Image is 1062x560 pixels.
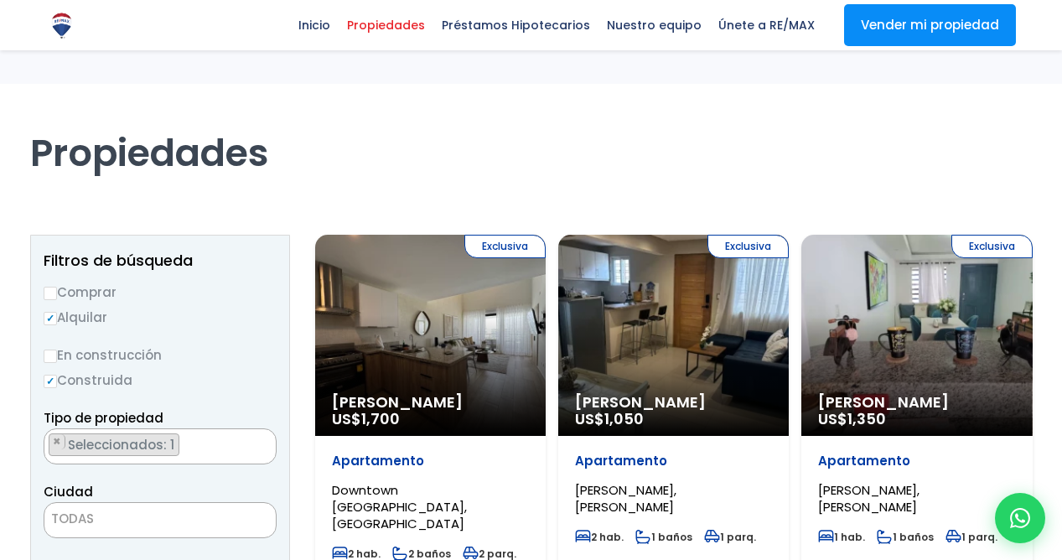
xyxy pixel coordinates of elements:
span: Ciudad [44,483,93,500]
span: 1,050 [604,408,644,429]
span: [PERSON_NAME] [575,394,772,411]
span: Únete a RE/MAX [710,13,823,38]
span: × [53,434,61,449]
span: × [258,434,267,449]
button: Remove item [49,434,65,449]
input: Construida [44,375,57,388]
p: Apartamento [818,453,1015,469]
label: Construida [44,370,277,391]
p: Apartamento [575,453,772,469]
span: 2 hab. [575,530,624,544]
span: [PERSON_NAME] [818,394,1015,411]
span: 1 baños [635,530,692,544]
label: Alquilar [44,307,277,328]
span: Préstamos Hipotecarios [433,13,598,38]
span: 1 hab. [818,530,865,544]
span: 1,350 [847,408,886,429]
h2: Filtros de búsqueda [44,252,277,269]
input: En construcción [44,350,57,363]
img: Logo de REMAX [47,11,76,40]
input: Alquilar [44,312,57,325]
textarea: Search [44,429,54,465]
span: Tipo de propiedad [44,409,163,427]
span: Exclusiva [707,235,789,258]
span: [PERSON_NAME], [PERSON_NAME] [575,481,676,516]
span: 1 parq. [945,530,997,544]
a: Vender mi propiedad [844,4,1016,46]
span: TODAS [44,502,277,538]
span: US$ [332,408,400,429]
span: Propiedades [339,13,433,38]
span: 1 baños [877,530,934,544]
span: 1,700 [361,408,400,429]
span: TODAS [51,510,94,527]
button: Remove all items [257,433,267,450]
p: Apartamento [332,453,529,469]
span: Exclusiva [464,235,546,258]
span: Downtown [GEOGRAPHIC_DATA], [GEOGRAPHIC_DATA] [332,481,467,532]
h1: Propiedades [30,84,1033,176]
span: [PERSON_NAME], [PERSON_NAME] [818,481,920,516]
span: Exclusiva [951,235,1033,258]
input: Comprar [44,287,57,300]
label: Comprar [44,282,277,303]
span: 1 parq. [704,530,756,544]
span: Seleccionados: 1 [66,436,179,454]
span: US$ [818,408,886,429]
li: APARTAMENTO [49,433,179,456]
span: Inicio [290,13,339,38]
span: Nuestro equipo [598,13,710,38]
span: [PERSON_NAME] [332,394,529,411]
span: TODAS [44,507,276,531]
span: US$ [575,408,644,429]
label: En construcción [44,345,277,366]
